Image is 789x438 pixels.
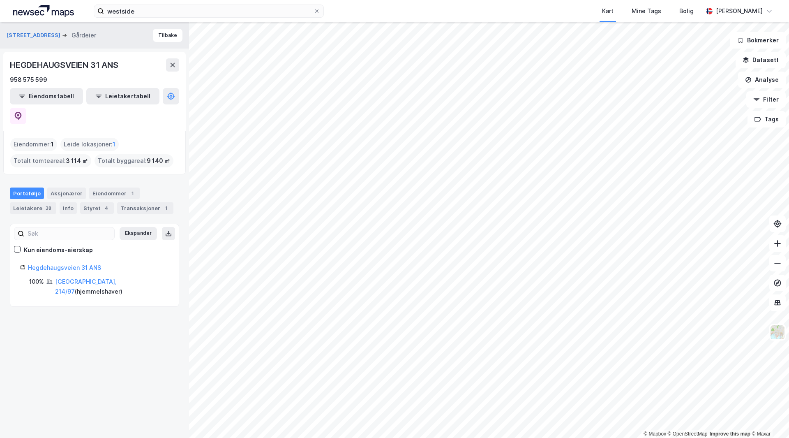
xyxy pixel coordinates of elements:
img: logo.a4113a55bc3d86da70a041830d287a7e.svg [13,5,74,17]
div: Mine Tags [632,6,661,16]
a: Mapbox [644,431,666,437]
button: Tilbake [153,29,182,42]
a: Improve this map [710,431,750,437]
div: Kart [602,6,614,16]
div: 38 [44,204,53,212]
span: 9 140 ㎡ [147,156,170,166]
span: 3 114 ㎡ [66,156,88,166]
div: Kontrollprogram for chat [748,399,789,438]
button: Leietakertabell [86,88,159,104]
div: 100% [29,277,44,287]
iframe: Chat Widget [748,399,789,438]
button: Eiendomstabell [10,88,83,104]
a: [GEOGRAPHIC_DATA], 214/97 [55,278,117,295]
div: Aksjonærer [47,188,86,199]
div: 4 [102,204,111,212]
div: Gårdeier [72,30,96,40]
a: OpenStreetMap [668,431,708,437]
div: Info [60,202,77,214]
div: Totalt tomteareal : [10,154,91,167]
div: 1 [162,204,170,212]
span: 1 [113,139,115,149]
div: Eiendommer [89,188,140,199]
button: Datasett [736,52,786,68]
div: Styret [80,202,114,214]
div: Portefølje [10,188,44,199]
button: Filter [746,91,786,108]
button: [STREET_ADDRESS] [7,31,62,39]
button: Ekspander [120,227,157,240]
div: Eiendommer : [10,138,57,151]
button: Bokmerker [730,32,786,49]
div: 958 575 599 [10,75,47,85]
div: Leietakere [10,202,56,214]
a: Hegdehaugsveien 31 ANS [28,264,101,271]
span: 1 [51,139,54,149]
button: Analyse [738,72,786,88]
img: Z [770,324,785,340]
input: Søk [24,227,114,240]
div: Transaksjoner [117,202,173,214]
div: Totalt byggareal : [95,154,173,167]
div: ( hjemmelshaver ) [55,277,169,297]
input: Søk på adresse, matrikkel, gårdeiere, leietakere eller personer [104,5,314,17]
div: Bolig [679,6,694,16]
div: 1 [128,189,136,197]
div: [PERSON_NAME] [716,6,763,16]
div: HEGDEHAUGSVEIEN 31 ANS [10,58,120,72]
div: Leide lokasjoner : [60,138,119,151]
button: Tags [747,111,786,127]
div: Kun eiendoms-eierskap [24,245,93,255]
